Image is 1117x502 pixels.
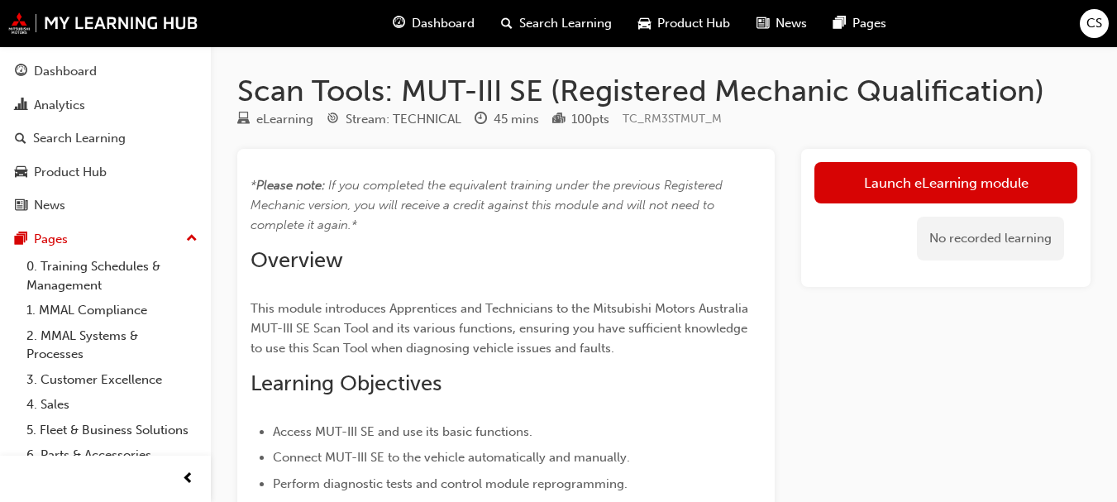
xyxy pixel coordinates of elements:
[475,109,539,130] div: Duration
[7,224,204,255] button: Pages
[251,371,442,396] span: Learning Objectives
[20,392,204,418] a: 4. Sales
[412,14,475,33] span: Dashboard
[237,73,1091,109] h1: Scan Tools: MUT-III SE (Registered Mechanic Qualification)
[15,131,26,146] span: search-icon
[7,157,204,188] a: Product Hub
[34,96,85,115] div: Analytics
[657,14,730,33] span: Product Hub
[273,476,628,491] span: Perform diagnostic tests and control module reprogramming.
[327,109,461,130] div: Stream
[15,198,27,213] span: news-icon
[552,109,609,130] div: Points
[7,190,204,221] a: News
[237,109,313,130] div: Type
[20,442,204,468] a: 6. Parts & Accessories
[852,14,886,33] span: Pages
[15,65,27,79] span: guage-icon
[20,367,204,393] a: 3. Customer Excellence
[256,178,328,193] span: Please note: ​
[776,14,807,33] span: News
[393,13,405,34] span: guage-icon
[475,112,487,127] span: clock-icon
[20,418,204,443] a: 5. Fleet & Business Solutions
[20,254,204,298] a: 0. Training Schedules & Management
[820,7,900,41] a: pages-iconPages
[346,110,461,129] div: Stream: TECHNICAL
[251,247,343,273] span: Overview
[273,424,532,439] span: Access MUT-III SE and use its basic functions.
[273,450,630,465] span: Connect MUT-III SE to the vehicle automatically and manually.
[20,323,204,367] a: 2. MMAL Systems & Processes
[34,62,97,81] div: Dashboard
[1086,14,1102,33] span: CS
[33,129,126,148] div: Search Learning
[8,12,198,34] img: mmal
[501,13,513,34] span: search-icon
[327,112,339,127] span: target-icon
[7,53,204,224] button: DashboardAnalyticsSearch LearningProduct HubNews
[15,165,27,180] span: car-icon
[15,232,27,247] span: pages-icon
[251,178,726,232] span: If you completed the equivalent training under the previous Registered Mechanic version, you will...
[552,112,565,127] span: podium-icon
[7,90,204,121] a: Analytics
[34,163,107,182] div: Product Hub
[182,469,194,490] span: prev-icon
[494,110,539,129] div: 45 mins
[7,56,204,87] a: Dashboard
[256,110,313,129] div: eLearning
[833,13,846,34] span: pages-icon
[15,98,27,113] span: chart-icon
[237,112,250,127] span: learningResourceType_ELEARNING-icon
[1080,9,1109,38] button: CS
[814,162,1077,203] a: Launch eLearning module
[917,217,1064,261] div: No recorded learning
[379,7,488,41] a: guage-iconDashboard
[638,13,651,34] span: car-icon
[488,7,625,41] a: search-iconSearch Learning
[7,123,204,154] a: Search Learning
[743,7,820,41] a: news-iconNews
[757,13,769,34] span: news-icon
[34,230,68,249] div: Pages
[571,110,609,129] div: 100 pts
[186,228,198,250] span: up-icon
[251,301,752,356] span: This module introduces Apprentices and Technicians to the Mitsubishi Motors Australia MUT-III SE ...
[623,112,722,126] span: Learning resource code
[625,7,743,41] a: car-iconProduct Hub
[34,196,65,215] div: News
[20,298,204,323] a: 1. MMAL Compliance
[519,14,612,33] span: Search Learning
